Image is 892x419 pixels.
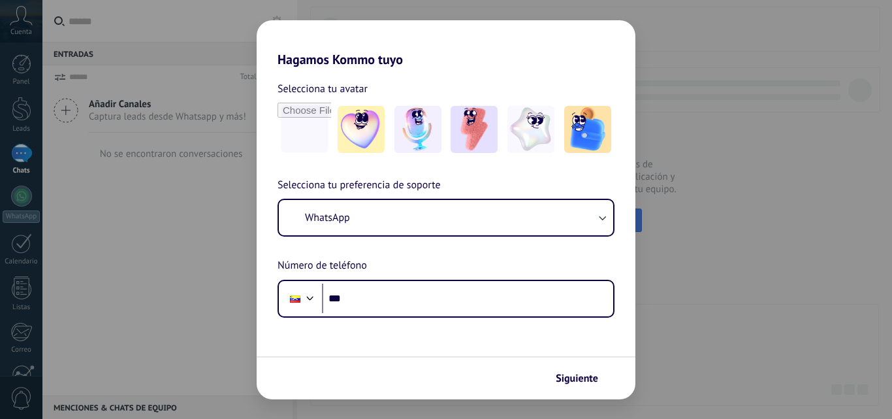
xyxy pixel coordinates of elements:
h2: Hagamos Kommo tuyo [257,20,635,67]
img: -4.jpeg [507,106,554,153]
span: Selecciona tu preferencia de soporte [278,177,441,194]
span: Número de teléfono [278,258,367,275]
img: -3.jpeg [451,106,498,153]
img: -1.jpeg [338,106,385,153]
button: Siguiente [550,367,616,390]
span: Siguiente [556,374,598,383]
img: -2.jpeg [394,106,441,153]
button: WhatsApp [279,200,613,235]
span: WhatsApp [305,211,350,224]
img: -5.jpeg [564,106,611,153]
span: Selecciona tu avatar [278,80,368,97]
div: Venezuela: + 58 [283,285,308,312]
